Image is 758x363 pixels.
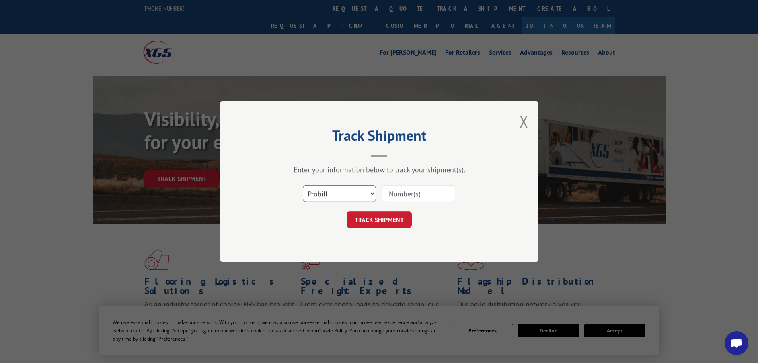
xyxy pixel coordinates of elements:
[725,331,748,355] div: Open chat
[382,185,455,202] input: Number(s)
[260,130,499,145] h2: Track Shipment
[520,111,528,132] button: Close modal
[260,165,499,174] div: Enter your information below to track your shipment(s).
[347,211,412,228] button: TRACK SHIPMENT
